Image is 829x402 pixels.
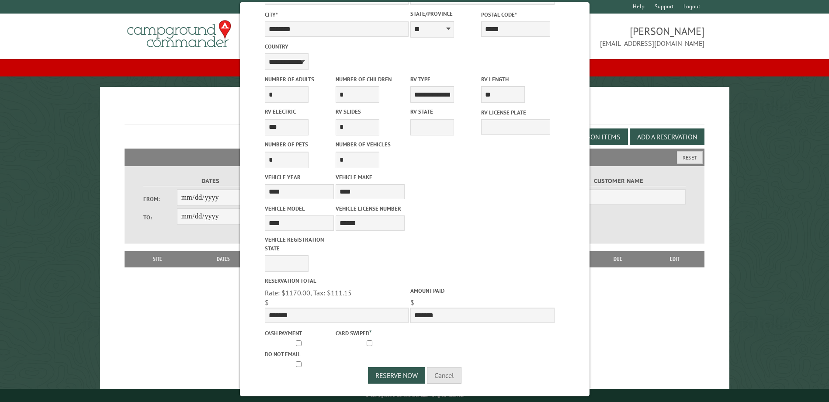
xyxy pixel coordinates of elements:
[264,140,333,149] label: Number of Pets
[590,251,645,267] th: Due
[410,107,479,116] label: RV State
[143,195,177,203] label: From:
[552,176,685,186] label: Customer Name
[264,329,333,337] label: Cash payment
[410,75,479,83] label: RV Type
[335,140,404,149] label: Number of Vehicles
[264,204,333,213] label: Vehicle Model
[369,328,371,334] a: ?
[186,251,261,267] th: Dates
[143,213,177,222] label: To:
[368,367,425,384] button: Reserve Now
[677,151,703,164] button: Reset
[264,350,333,358] label: Do not email
[335,328,404,337] label: Card swiped
[365,392,464,398] small: © Campground Commander LLC. All rights reserved.
[264,75,333,83] label: Number of Adults
[410,10,479,18] label: State/Province
[264,107,333,116] label: RV Electric
[264,42,408,51] label: Country
[630,128,704,145] button: Add a Reservation
[129,251,186,267] th: Site
[553,128,628,145] button: Edit Add-on Items
[125,17,234,51] img: Campground Commander
[264,298,268,307] span: $
[264,288,351,297] span: Rate: $1170.00, Tax: $111.15
[335,173,404,181] label: Vehicle Make
[125,149,704,165] h2: Filters
[143,176,277,186] label: Dates
[335,107,404,116] label: RV Slides
[264,173,333,181] label: Vehicle Year
[125,101,704,125] h1: Reservations
[264,277,408,285] label: Reservation Total
[335,75,404,83] label: Number of Children
[427,367,461,384] button: Cancel
[481,108,550,117] label: RV License Plate
[264,236,333,252] label: Vehicle Registration state
[645,251,704,267] th: Edit
[481,75,550,83] label: RV Length
[264,10,408,19] label: City
[410,287,554,295] label: Amount paid
[481,10,550,19] label: Postal Code
[335,204,404,213] label: Vehicle License Number
[410,298,414,307] span: $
